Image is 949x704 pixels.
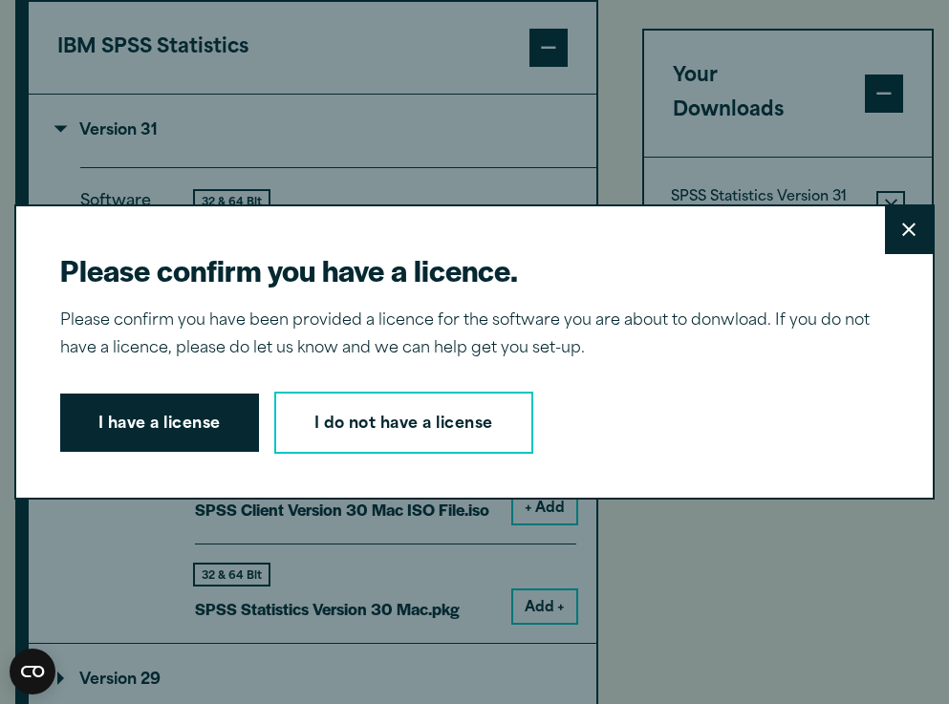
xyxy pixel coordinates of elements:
a: I do not have a license [274,392,533,455]
button: Open CMP widget [10,649,55,694]
p: Please confirm you have been provided a licence for the software you are about to donwload. If yo... [60,308,874,363]
div: CookieBot Widget Contents [10,649,55,694]
button: I have a license [60,394,259,453]
h2: Please confirm you have a licence. [60,250,874,289]
svg: CookieBot Widget Icon [10,649,55,694]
